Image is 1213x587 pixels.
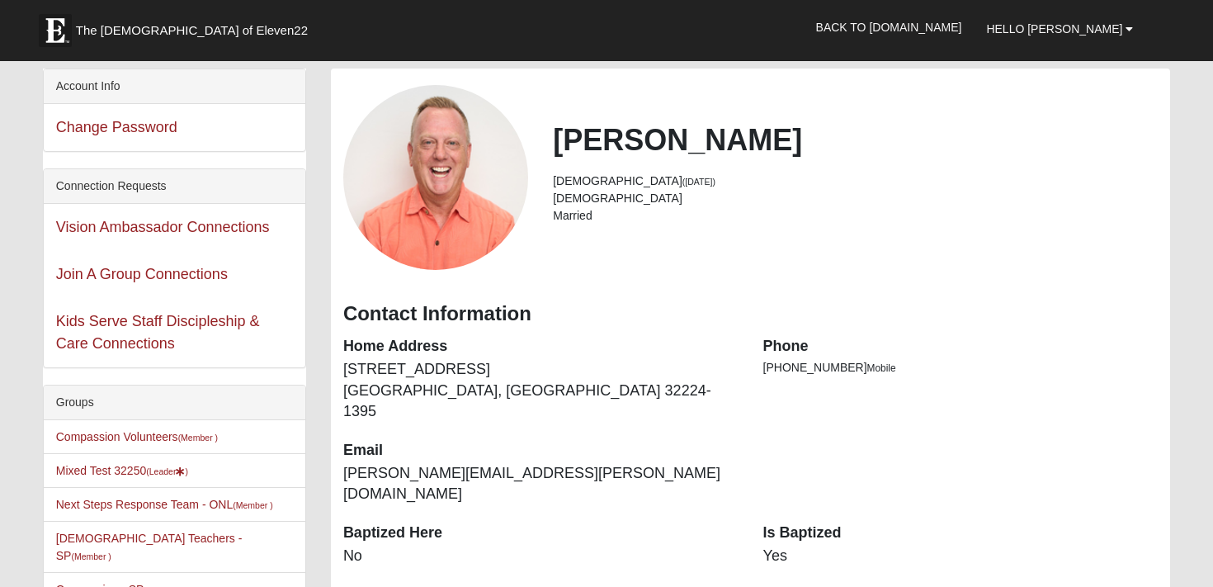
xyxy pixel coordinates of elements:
[31,6,361,47] a: The [DEMOGRAPHIC_DATA] of Eleven22
[56,430,218,443] a: Compassion Volunteers(Member )
[71,551,111,561] small: (Member )
[804,7,975,48] a: Back to [DOMAIN_NAME]
[56,498,273,511] a: Next Steps Response Team - ONL(Member )
[343,463,739,505] dd: [PERSON_NAME][EMAIL_ADDRESS][PERSON_NAME][DOMAIN_NAME]
[343,523,739,544] dt: Baptized Here
[763,359,1159,376] li: [PHONE_NUMBER]
[343,302,1158,326] h3: Contact Information
[56,313,260,352] a: Kids Serve Staff Discipleship & Care Connections
[763,546,1159,567] dd: Yes
[553,207,1158,225] li: Married
[986,22,1122,36] span: Hello [PERSON_NAME]
[56,266,228,282] a: Join A Group Connections
[39,14,72,47] img: Eleven22 logo
[867,362,896,374] span: Mobile
[44,69,305,104] div: Account Info
[343,336,739,357] dt: Home Address
[178,433,218,443] small: (Member )
[44,386,305,420] div: Groups
[682,177,715,187] small: ([DATE])
[343,85,528,270] a: View Fullsize Photo
[974,8,1145,50] a: Hello [PERSON_NAME]
[56,219,270,235] a: Vision Ambassador Connections
[343,359,739,423] dd: [STREET_ADDRESS] [GEOGRAPHIC_DATA], [GEOGRAPHIC_DATA] 32224-1395
[56,532,243,562] a: [DEMOGRAPHIC_DATA] Teachers - SP(Member )
[76,22,308,39] span: The [DEMOGRAPHIC_DATA] of Eleven22
[146,466,188,476] small: (Leader )
[44,169,305,204] div: Connection Requests
[233,500,272,510] small: (Member )
[343,440,739,462] dt: Email
[763,523,1159,544] dt: Is Baptized
[553,173,1158,190] li: [DEMOGRAPHIC_DATA]
[553,190,1158,207] li: [DEMOGRAPHIC_DATA]
[56,464,188,477] a: Mixed Test 32250(Leader)
[763,336,1159,357] dt: Phone
[553,122,1158,158] h2: [PERSON_NAME]
[343,546,739,567] dd: No
[56,119,177,135] a: Change Password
